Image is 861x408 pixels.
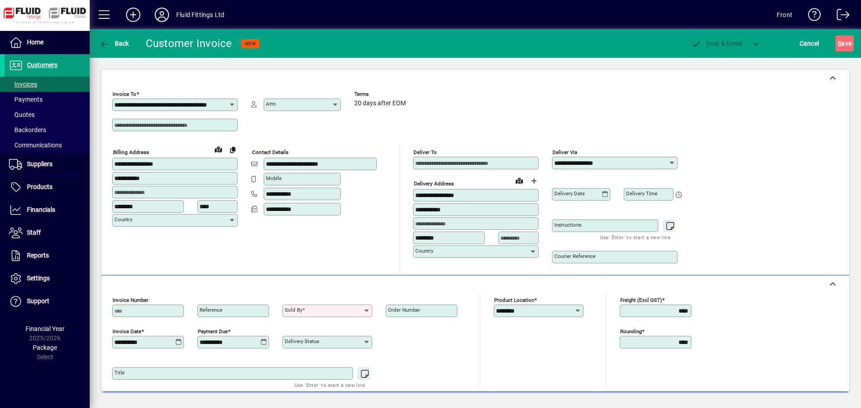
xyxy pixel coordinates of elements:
[97,35,131,52] button: Back
[777,8,792,22] div: Front
[266,101,276,107] mat-label: Attn
[119,7,148,23] button: Add
[800,36,819,51] span: Cancel
[113,297,148,303] mat-label: Invoice number
[600,232,670,242] mat-hint: Use 'Enter' to start a new line
[113,91,136,97] mat-label: Invoice To
[4,122,90,137] a: Backorders
[691,40,743,47] span: ost & Email
[413,149,437,155] mat-label: Deliver To
[4,77,90,92] a: Invoices
[415,248,433,254] mat-label: Country
[226,142,240,157] button: Copy to Delivery address
[526,174,541,188] button: Choose address
[27,206,55,213] span: Financials
[27,275,50,282] span: Settings
[27,297,49,305] span: Support
[554,190,585,197] mat-label: Delivery date
[4,199,90,221] a: Financials
[4,222,90,244] a: Staff
[211,142,226,156] a: View on map
[838,40,841,47] span: S
[801,2,821,31] a: Knowledge Base
[838,36,852,51] span: ave
[4,153,90,176] a: Suppliers
[27,229,41,236] span: Staff
[552,149,577,155] mat-label: Deliver via
[512,173,526,188] a: View on map
[4,31,90,54] a: Home
[4,107,90,122] a: Quotes
[198,328,228,335] mat-label: Payment due
[4,137,90,153] a: Communications
[99,40,129,47] span: Back
[27,183,52,190] span: Products
[27,160,52,167] span: Suppliers
[245,41,256,47] span: NEW
[27,61,57,69] span: Customers
[200,307,222,313] mat-label: Reference
[354,100,406,107] span: 20 days after EOM
[388,307,420,313] mat-label: Order number
[148,7,176,23] button: Profile
[266,175,282,181] mat-label: Mobile
[554,222,582,228] mat-label: Instructions
[830,2,850,31] a: Logout
[295,380,365,390] mat-hint: Use 'Enter' to start a new line
[4,92,90,107] a: Payments
[9,96,43,103] span: Payments
[4,267,90,290] a: Settings
[90,35,139,52] app-page-header-button: Back
[27,39,43,46] span: Home
[620,297,662,303] mat-label: Freight (excl GST)
[27,252,49,259] span: Reports
[26,325,65,332] span: Financial Year
[114,216,132,223] mat-label: Country
[9,126,46,133] span: Backorders
[494,297,534,303] mat-label: Product location
[113,328,141,335] mat-label: Invoice date
[626,190,657,197] mat-label: Delivery time
[114,369,125,376] mat-label: Title
[706,40,710,47] span: P
[176,8,224,22] div: Fluid Fittings Ltd
[835,35,854,52] button: Save
[9,81,37,88] span: Invoices
[797,35,822,52] button: Cancel
[9,142,62,149] span: Communications
[285,338,319,344] mat-label: Delivery status
[4,245,90,267] a: Reports
[4,176,90,198] a: Products
[354,91,408,97] span: Terms
[4,290,90,313] a: Support
[554,253,596,259] mat-label: Courier Reference
[285,307,302,313] mat-label: Sold by
[620,328,642,335] mat-label: Rounding
[33,344,57,351] span: Package
[146,36,232,51] div: Customer Invoice
[9,111,35,118] span: Quotes
[686,35,747,52] button: Post & Email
